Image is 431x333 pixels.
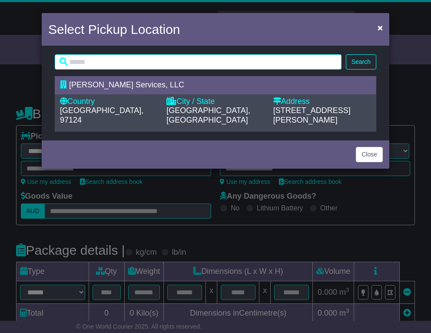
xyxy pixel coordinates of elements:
[356,147,383,162] button: Close
[273,106,351,124] span: [STREET_ADDRESS][PERSON_NAME]
[273,97,371,107] div: Address
[48,20,180,39] h4: Select Pickup Location
[378,23,383,33] span: ×
[60,106,143,124] span: [GEOGRAPHIC_DATA], 97124
[166,106,250,124] span: [GEOGRAPHIC_DATA], [GEOGRAPHIC_DATA]
[373,19,387,37] button: Close
[166,97,264,107] div: City / State
[60,97,158,107] div: Country
[346,54,376,70] button: Search
[69,80,184,89] span: [PERSON_NAME] Services, LLC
